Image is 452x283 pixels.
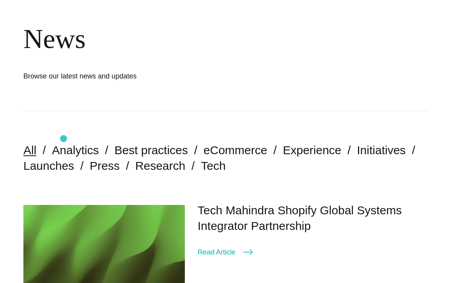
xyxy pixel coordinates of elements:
h1: Browse our latest news and updates [23,71,222,82]
div: News [23,23,351,55]
a: All [23,144,36,157]
a: Tech Mahindra Shopify Global Systems Integrator Partnership [198,204,402,232]
a: Read Article [198,247,253,258]
a: Initiatives [357,144,406,157]
a: Tech [201,159,225,172]
a: Launches [23,159,74,172]
a: Best practices [114,144,188,157]
a: Research [135,159,185,172]
a: Press [90,159,120,172]
a: Analytics [52,144,99,157]
a: Experience [283,144,341,157]
a: eCommerce [204,144,267,157]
